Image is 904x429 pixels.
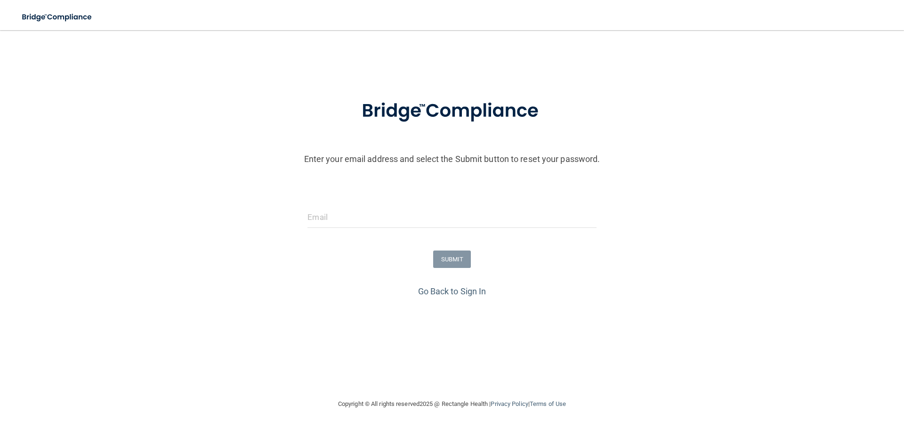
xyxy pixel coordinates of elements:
[307,207,596,228] input: Email
[491,400,528,407] a: Privacy Policy
[418,286,486,296] a: Go Back to Sign In
[433,251,471,268] button: SUBMIT
[280,389,624,419] div: Copyright © All rights reserved 2025 @ Rectangle Health | |
[342,87,562,136] img: bridge_compliance_login_screen.278c3ca4.svg
[530,400,566,407] a: Terms of Use
[14,8,101,27] img: bridge_compliance_login_screen.278c3ca4.svg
